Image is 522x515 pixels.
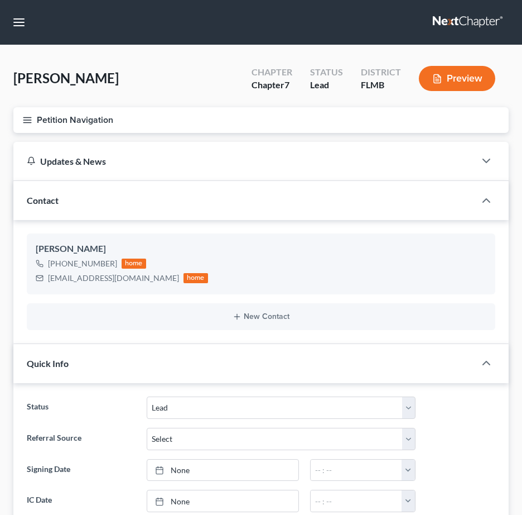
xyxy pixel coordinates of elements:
[27,155,462,167] div: Updates & News
[311,460,403,481] input: -- : --
[48,273,179,284] div: [EMAIL_ADDRESS][DOMAIN_NAME]
[252,79,292,92] div: Chapter
[284,79,289,90] span: 7
[252,66,292,79] div: Chapter
[311,490,403,512] input: -- : --
[361,66,401,79] div: District
[21,459,141,481] label: Signing Date
[27,358,69,369] span: Quick Info
[361,79,401,92] div: FLMB
[13,70,119,86] span: [PERSON_NAME]
[36,242,486,256] div: [PERSON_NAME]
[419,66,495,91] button: Preview
[122,259,146,269] div: home
[36,312,486,321] button: New Contact
[310,79,343,92] div: Lead
[183,273,208,283] div: home
[21,397,141,419] label: Status
[21,490,141,512] label: IC Date
[13,107,509,133] button: Petition Navigation
[147,490,298,512] a: None
[147,460,298,481] a: None
[27,195,59,206] span: Contact
[48,258,117,269] div: [PHONE_NUMBER]
[21,428,141,450] label: Referral Source
[310,66,343,79] div: Status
